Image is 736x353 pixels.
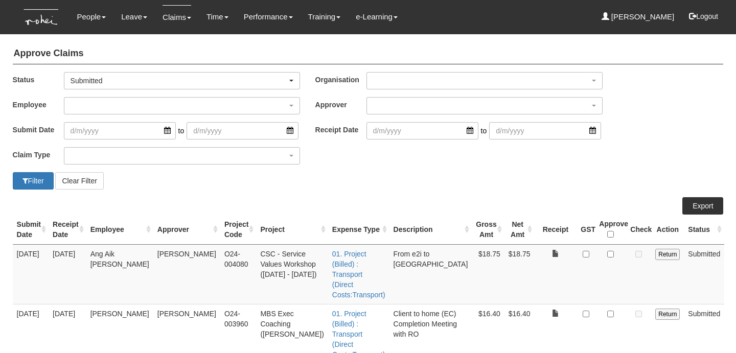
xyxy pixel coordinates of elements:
[220,215,256,245] th: Project Code : activate to sort column ascending
[220,244,256,304] td: O24-004080
[153,244,220,304] td: [PERSON_NAME]
[86,215,153,245] th: Employee : activate to sort column ascending
[55,172,103,190] button: Clear Filter
[315,122,366,137] label: Receipt Date
[655,249,680,260] input: Return
[308,5,341,29] a: Training
[684,244,724,304] td: Submitted
[244,5,293,29] a: Performance
[356,5,398,29] a: e-Learning
[77,5,106,29] a: People
[13,97,64,112] label: Employee
[13,215,49,245] th: Submit Date : activate to sort column ascending
[13,72,64,87] label: Status
[13,244,49,304] td: [DATE]
[504,215,535,245] th: Net Amt : activate to sort column ascending
[206,5,228,29] a: Time
[655,309,680,320] input: Return
[332,250,385,299] a: 01. Project (Billed) : Transport (Direct Costs:Transport)
[389,215,472,245] th: Description : activate to sort column ascending
[13,43,724,64] h4: Approve Claims
[13,122,64,137] label: Submit Date
[86,244,153,304] td: Ang Aik [PERSON_NAME]
[682,4,725,29] button: Logout
[682,197,723,215] a: Export
[315,72,366,87] label: Organisation
[64,122,176,139] input: d/m/yyyy
[256,215,328,245] th: Project : activate to sort column ascending
[472,244,504,304] td: $18.75
[626,215,651,245] th: Check
[49,244,86,304] td: [DATE]
[163,5,191,29] a: Claims
[535,215,577,245] th: Receipt
[577,215,595,245] th: GST
[328,215,389,245] th: Expense Type : activate to sort column ascending
[651,215,684,245] th: Action
[13,172,54,190] button: Filter
[389,244,472,304] td: From e2i to [GEOGRAPHIC_DATA]
[504,244,535,304] td: $18.75
[684,215,724,245] th: Status : activate to sort column ascending
[13,147,64,162] label: Claim Type
[121,5,147,29] a: Leave
[595,215,626,245] th: Approve
[315,97,366,112] label: Approver
[366,122,478,139] input: d/m/yyyy
[64,72,300,89] button: Submitted
[478,122,490,139] span: to
[602,5,675,29] a: [PERSON_NAME]
[472,215,504,245] th: Gross Amt : activate to sort column ascending
[489,122,601,139] input: d/m/yyyy
[256,244,328,304] td: CSC - Service Values Workshop ([DATE] - [DATE])
[176,122,187,139] span: to
[49,215,86,245] th: Receipt Date : activate to sort column ascending
[71,76,287,86] div: Submitted
[187,122,298,139] input: d/m/yyyy
[153,215,220,245] th: Approver : activate to sort column ascending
